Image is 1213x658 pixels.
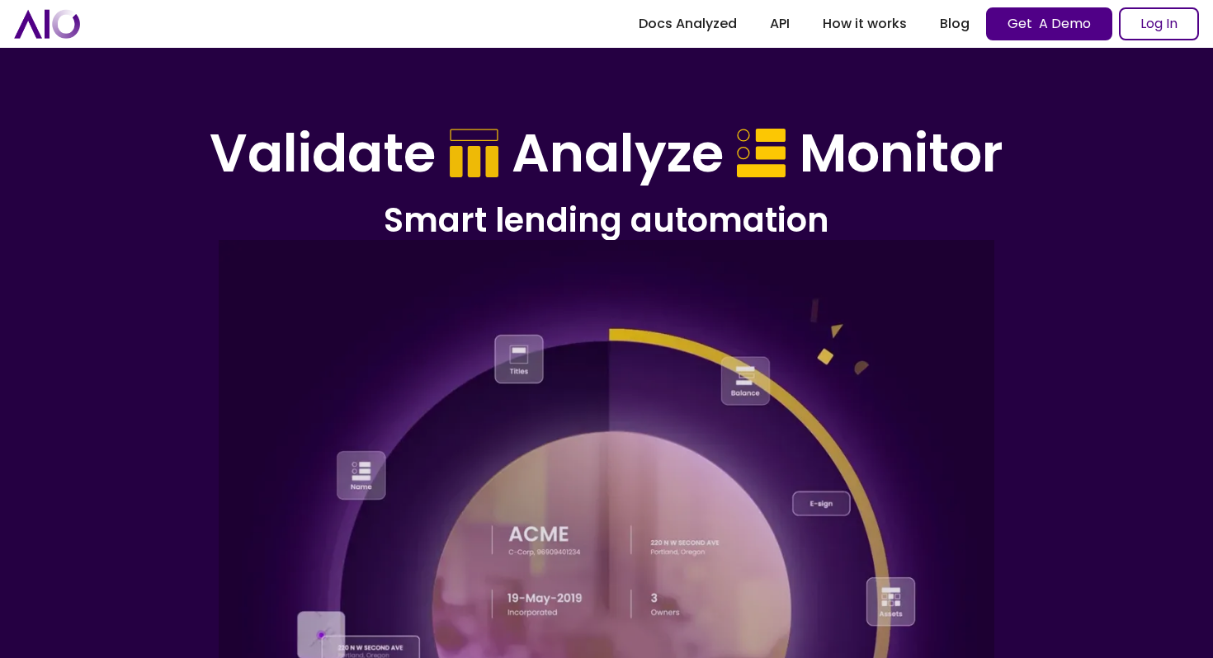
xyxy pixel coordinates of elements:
[136,199,1077,242] h2: Smart lending automation
[986,7,1112,40] a: Get A Demo
[800,122,1003,186] h1: Monitor
[806,9,923,39] a: How it works
[923,9,986,39] a: Blog
[622,9,753,39] a: Docs Analyzed
[1119,7,1199,40] a: Log In
[512,122,724,186] h1: Analyze
[14,9,80,38] a: home
[210,122,436,186] h1: Validate
[753,9,806,39] a: API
